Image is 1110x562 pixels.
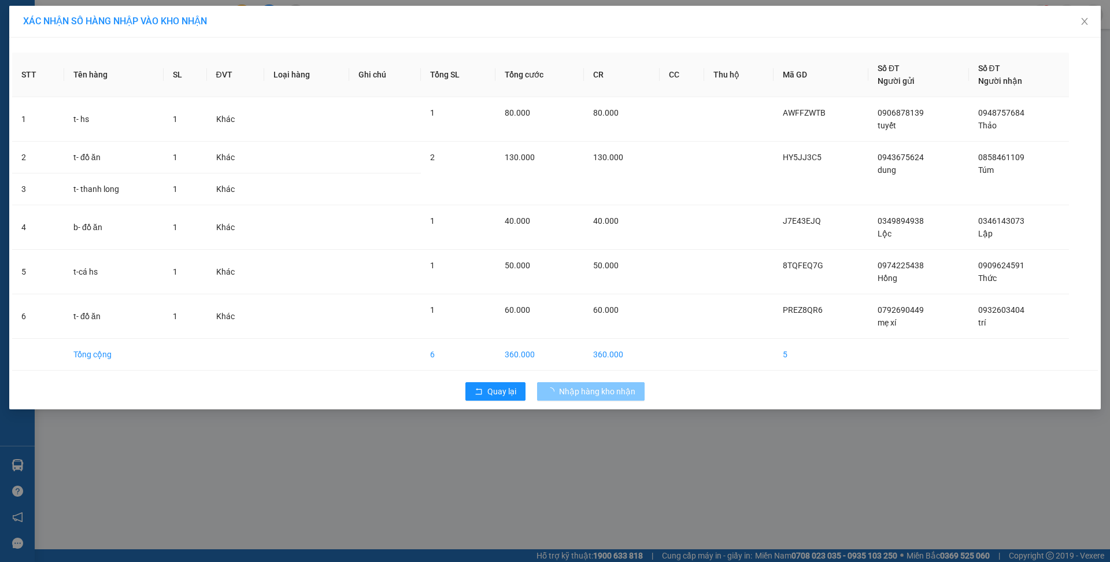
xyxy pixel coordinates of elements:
[783,153,822,162] span: HY5JJ3C5
[173,184,177,194] span: 1
[559,385,635,398] span: Nhập hàng kho nhận
[64,142,164,173] td: t- đồ ăn
[878,64,900,73] span: Số ĐT
[783,108,826,117] span: AWFFZWTB
[264,53,349,97] th: Loại hàng
[12,173,64,205] td: 3
[878,165,896,175] span: dung
[978,216,1024,225] span: 0346143073
[774,53,868,97] th: Mã GD
[978,318,986,327] span: trí
[12,97,64,142] td: 1
[495,53,584,97] th: Tổng cước
[878,305,924,315] span: 0792690449
[487,385,516,398] span: Quay lại
[5,75,57,86] span: 0968278298
[64,173,164,205] td: t- thanh long
[505,153,535,162] span: 130.000
[5,40,54,73] span: 33 Bác Ái, P Phước Hội, TX Lagi
[23,16,207,27] span: XÁC NHẬN SỐ HÀNG NHẬP VÀO KHO NHẬN
[978,64,1000,73] span: Số ĐT
[593,261,619,270] span: 50.000
[593,153,623,162] span: 130.000
[978,76,1022,86] span: Người nhận
[584,53,659,97] th: CR
[546,387,559,395] span: loading
[783,305,823,315] span: PREZ8QR6
[430,216,435,225] span: 1
[173,312,177,321] span: 1
[465,382,526,401] button: rollbackQuay lại
[878,153,924,162] span: 0943675624
[90,20,143,33] span: 5UL6GXHT
[593,108,619,117] span: 80.000
[12,294,64,339] td: 6
[475,387,483,397] span: rollback
[878,261,924,270] span: 0974225438
[430,108,435,117] span: 1
[878,273,897,283] span: Hồng
[537,382,645,401] button: Nhập hàng kho nhận
[12,142,64,173] td: 2
[64,205,164,250] td: b- đồ ăn
[783,216,821,225] span: J7E43EJQ
[12,250,64,294] td: 5
[421,53,495,97] th: Tổng SL
[349,53,421,97] th: Ghi chú
[660,53,705,97] th: CC
[64,250,164,294] td: t-cá hs
[164,53,206,97] th: SL
[430,305,435,315] span: 1
[207,173,264,205] td: Khác
[878,121,896,130] span: tuyết
[978,165,994,175] span: Túm
[173,223,177,232] span: 1
[173,153,177,162] span: 1
[207,97,264,142] td: Khác
[5,5,58,37] strong: Nhà xe Mỹ Loan
[495,339,584,371] td: 360.000
[704,53,773,97] th: Thu hộ
[978,108,1024,117] span: 0948757684
[430,153,435,162] span: 2
[207,142,264,173] td: Khác
[207,53,264,97] th: ĐVT
[505,261,530,270] span: 50.000
[978,121,997,130] span: Thảo
[878,76,915,86] span: Người gửi
[593,216,619,225] span: 40.000
[207,250,264,294] td: Khác
[584,339,659,371] td: 360.000
[978,305,1024,315] span: 0932603404
[64,97,164,142] td: t- hs
[978,229,993,238] span: Lập
[505,216,530,225] span: 40.000
[878,216,924,225] span: 0349894938
[12,205,64,250] td: 4
[878,318,896,327] span: mẹ xí
[505,108,530,117] span: 80.000
[64,294,164,339] td: t- đồ ăn
[64,53,164,97] th: Tên hàng
[173,114,177,124] span: 1
[421,339,495,371] td: 6
[978,153,1024,162] span: 0858461109
[1080,17,1089,26] span: close
[12,53,64,97] th: STT
[173,267,177,276] span: 1
[207,294,264,339] td: Khác
[878,229,891,238] span: Lộc
[430,261,435,270] span: 1
[64,339,164,371] td: Tổng cộng
[774,339,868,371] td: 5
[207,205,264,250] td: Khác
[593,305,619,315] span: 60.000
[505,305,530,315] span: 60.000
[878,108,924,117] span: 0906878139
[978,261,1024,270] span: 0909624591
[978,273,997,283] span: Thức
[783,261,823,270] span: 8TQFEQ7G
[1068,6,1101,38] button: Close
